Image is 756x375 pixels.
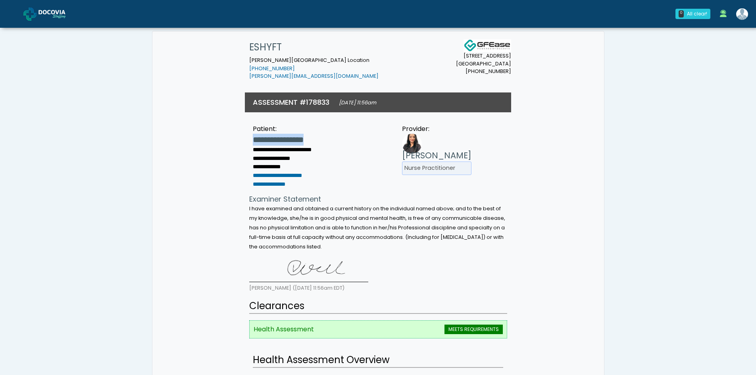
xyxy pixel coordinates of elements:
[253,124,328,134] div: Patient:
[6,3,30,27] button: Open LiveChat chat widget
[249,65,295,72] a: [PHONE_NUMBER]
[249,205,505,250] small: I have examined and obtained a current history on the individual named above; and to the best of ...
[444,325,503,334] span: MEETS REQUIREMENTS
[249,254,368,282] img: NgVzAgAAAAZJREFUAwAtQjcrq58cVwAAAABJRU5ErkJggg==
[249,57,379,80] small: [PERSON_NAME][GEOGRAPHIC_DATA] Location
[402,150,471,162] h3: [PERSON_NAME]
[736,8,748,20] img: Shakerra Crippen
[671,6,715,22] a: 0 All clear!
[249,299,507,314] h2: Clearances
[23,1,78,27] a: Docovia
[679,10,684,17] div: 0
[339,99,376,106] small: [DATE] 11:56am
[464,39,511,52] img: Docovia Staffing Logo
[23,8,37,21] img: Docovia
[249,39,379,55] h1: ESHYFT
[249,320,507,338] li: Health Assessment
[253,97,329,107] h3: ASSESSMENT #178833
[249,285,344,291] small: [PERSON_NAME] ([DATE] 11:56am EDT)
[249,73,379,79] a: [PERSON_NAME][EMAIL_ADDRESS][DOMAIN_NAME]
[402,134,422,154] img: Provider image
[687,10,707,17] div: All clear!
[38,10,78,18] img: Docovia
[253,353,503,368] h2: Health Assessment Overview
[249,195,507,204] h4: Examiner Statement
[402,124,471,134] div: Provider:
[456,52,511,75] small: [STREET_ADDRESS] [GEOGRAPHIC_DATA] [PHONE_NUMBER]
[402,162,471,175] li: Nurse Practitioner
